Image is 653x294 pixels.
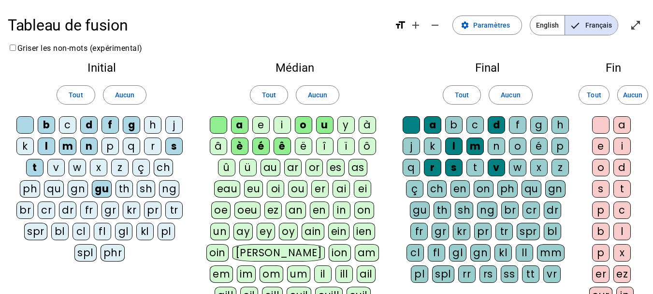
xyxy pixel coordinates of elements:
div: q [403,159,420,176]
div: w [509,159,526,176]
div: or [305,159,323,176]
div: qu [522,180,541,198]
div: ey [257,223,275,240]
div: gn [68,180,88,198]
div: v [488,159,505,176]
div: oin [206,244,229,262]
div: eau [214,180,241,198]
div: y [337,116,355,134]
button: Aucun [296,85,339,105]
div: dr [544,201,561,219]
div: ss [501,265,518,283]
div: ay [233,223,253,240]
div: bl [544,223,561,240]
div: ein [328,223,350,240]
div: p [102,138,119,155]
div: a [231,116,248,134]
div: rs [479,265,497,283]
mat-icon: format_size [394,19,406,31]
div: a [424,116,441,134]
div: u [316,116,334,134]
div: sh [137,180,155,198]
div: b [38,116,55,134]
div: ph [20,180,40,198]
span: Aucun [501,89,520,101]
div: spl [74,244,97,262]
div: b [592,223,609,240]
div: o [509,138,526,155]
div: ar [284,159,302,176]
span: Aucun [623,89,642,101]
input: Griser les non-mots (expérimental) [10,45,16,51]
div: en [450,180,470,198]
div: as [348,159,367,176]
div: ë [295,138,312,155]
div: kr [453,223,470,240]
div: um [287,265,310,283]
button: Aucun [489,85,532,105]
div: ez [264,201,282,219]
div: o [592,159,609,176]
div: d [613,159,631,176]
div: oy [279,223,298,240]
span: Français [565,15,618,35]
div: g [123,116,140,134]
div: br [16,201,34,219]
div: pl [411,265,428,283]
label: Griser les non-mots (expérimental) [8,44,143,53]
div: gn [470,244,491,262]
div: ion [329,244,351,262]
div: vr [543,265,561,283]
div: r [144,138,161,155]
div: f [102,116,119,134]
div: x [530,159,548,176]
div: tt [522,265,539,283]
div: q [123,138,140,155]
div: th [434,201,451,219]
div: t [466,159,484,176]
span: Paramètres [473,19,510,31]
div: un [210,223,230,240]
div: z [111,159,129,176]
div: gn [545,180,566,198]
div: g [530,116,548,134]
div: [PERSON_NAME] [232,244,325,262]
mat-icon: remove [429,19,441,31]
div: m [59,138,76,155]
div: ng [477,201,497,219]
div: gu [410,201,430,219]
div: eu [244,180,263,198]
button: Augmenter la taille de la police [406,15,425,35]
div: v [47,159,65,176]
div: cl [406,244,424,262]
div: oeu [234,201,261,219]
div: spr [517,223,540,240]
button: Aucun [103,85,146,105]
span: Tout [455,89,469,101]
div: d [488,116,505,134]
div: kr [123,201,140,219]
div: dr [59,201,76,219]
div: ç [132,159,150,176]
div: ien [353,223,375,240]
div: er [592,265,609,283]
button: Entrer en plein écran [626,15,645,35]
div: l [445,138,463,155]
div: é [252,138,270,155]
div: c [613,201,631,219]
div: x [613,244,631,262]
div: w [69,159,86,176]
div: f [509,116,526,134]
button: Aucun [617,85,648,105]
div: ç [406,180,423,198]
div: ng [159,180,179,198]
div: tr [495,223,513,240]
div: phr [101,244,125,262]
div: pr [474,223,492,240]
div: r [424,159,441,176]
div: ll [516,244,533,262]
div: fr [410,223,428,240]
div: ü [239,159,257,176]
div: â [210,138,227,155]
div: il [314,265,332,283]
